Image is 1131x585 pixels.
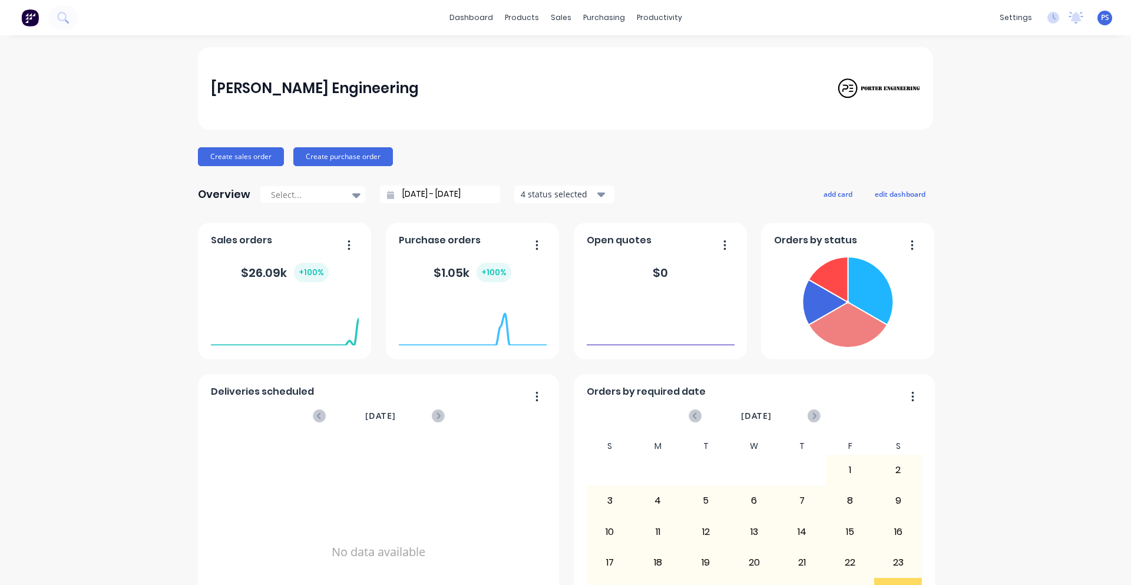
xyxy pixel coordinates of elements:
[774,233,857,247] span: Orders by status
[838,78,920,99] img: Porter Engineering
[198,147,284,166] button: Create sales order
[779,548,826,577] div: 21
[875,517,922,547] div: 16
[499,9,545,27] div: products
[730,438,778,455] div: W
[198,183,250,206] div: Overview
[816,186,860,201] button: add card
[634,486,682,515] div: 4
[365,409,396,422] span: [DATE]
[874,438,922,455] div: S
[587,233,652,247] span: Open quotes
[683,548,730,577] div: 19
[826,455,874,485] div: 1
[994,9,1038,27] div: settings
[875,455,922,485] div: 2
[683,517,730,547] div: 12
[293,147,393,166] button: Create purchase order
[631,9,688,27] div: productivity
[211,233,272,247] span: Sales orders
[875,486,922,515] div: 9
[577,9,631,27] div: purchasing
[1101,12,1109,23] span: PS
[634,517,682,547] div: 11
[241,263,329,282] div: $ 26.09k
[444,9,499,27] a: dashboard
[779,486,826,515] div: 7
[741,409,772,422] span: [DATE]
[634,438,682,455] div: M
[587,548,634,577] div: 17
[514,186,614,203] button: 4 status selected
[826,438,874,455] div: F
[399,233,481,247] span: Purchase orders
[875,548,922,577] div: 23
[683,486,730,515] div: 5
[826,517,874,547] div: 15
[211,77,419,100] div: [PERSON_NAME] Engineering
[434,263,511,282] div: $ 1.05k
[682,438,730,455] div: T
[634,548,682,577] div: 18
[587,517,634,547] div: 10
[730,517,778,547] div: 13
[477,263,511,282] div: + 100 %
[730,548,778,577] div: 20
[826,486,874,515] div: 8
[294,263,329,282] div: + 100 %
[826,548,874,577] div: 22
[779,517,826,547] div: 14
[778,438,826,455] div: T
[587,486,634,515] div: 3
[545,9,577,27] div: sales
[521,188,595,200] div: 4 status selected
[21,9,39,27] img: Factory
[586,438,634,455] div: S
[867,186,933,201] button: edit dashboard
[653,264,668,282] div: $ 0
[730,486,778,515] div: 6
